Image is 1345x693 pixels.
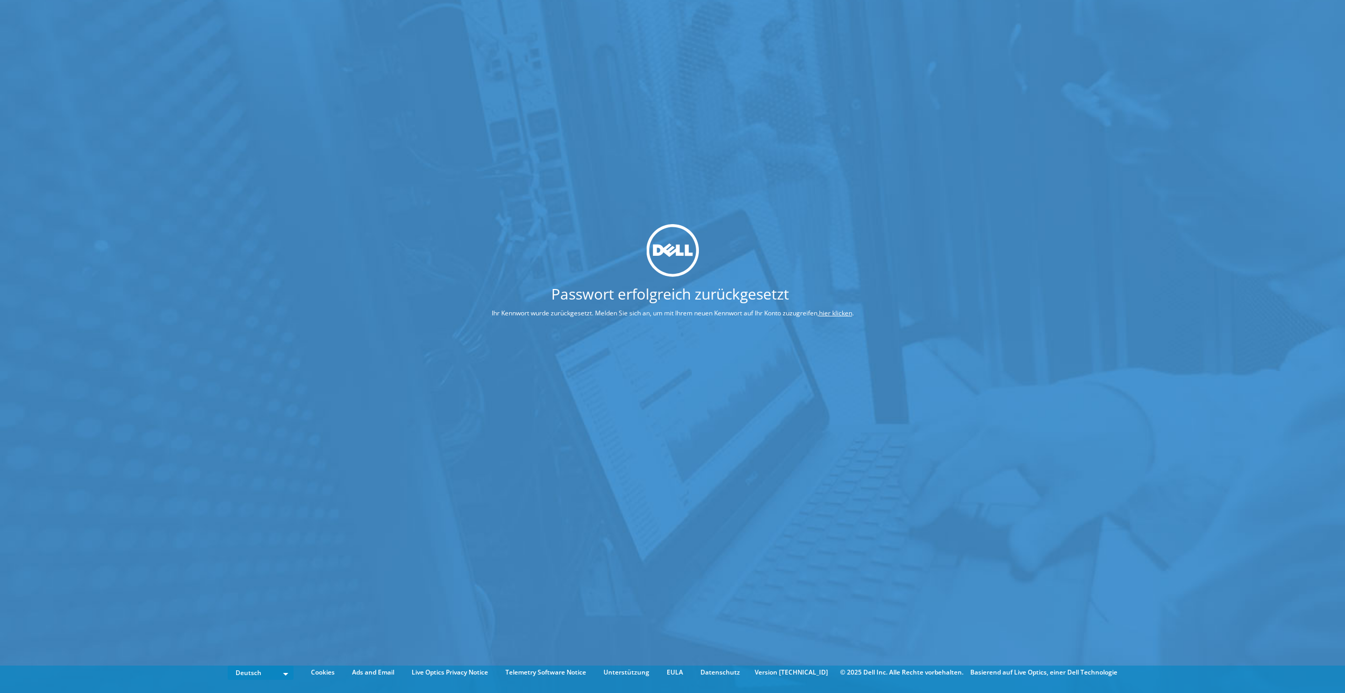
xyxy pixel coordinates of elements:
img: dell_svg_logo.svg [646,224,699,276]
li: Basierend auf Live Optics, einer Dell Technologie [970,667,1117,678]
a: Cookies [303,667,343,678]
a: Telemetry Software Notice [498,667,594,678]
a: Datenschutz [693,667,748,678]
a: EULA [659,667,691,678]
li: Version [TECHNICAL_ID] [749,667,833,678]
a: Unterstützung [596,667,657,678]
a: Live Optics Privacy Notice [404,667,496,678]
a: hier klicken [819,309,852,317]
a: Ads and Email [344,667,402,678]
li: © 2025 Dell Inc. Alle Rechte vorbehalten. [835,667,969,678]
p: Ihr Kennwort wurde zurückgesetzt. Melden Sie sich an, um mit Ihrem neuen Kennwort auf Ihr Konto z... [452,307,893,319]
h1: Passwort erfolgreich zurückgesetzt [452,286,888,301]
